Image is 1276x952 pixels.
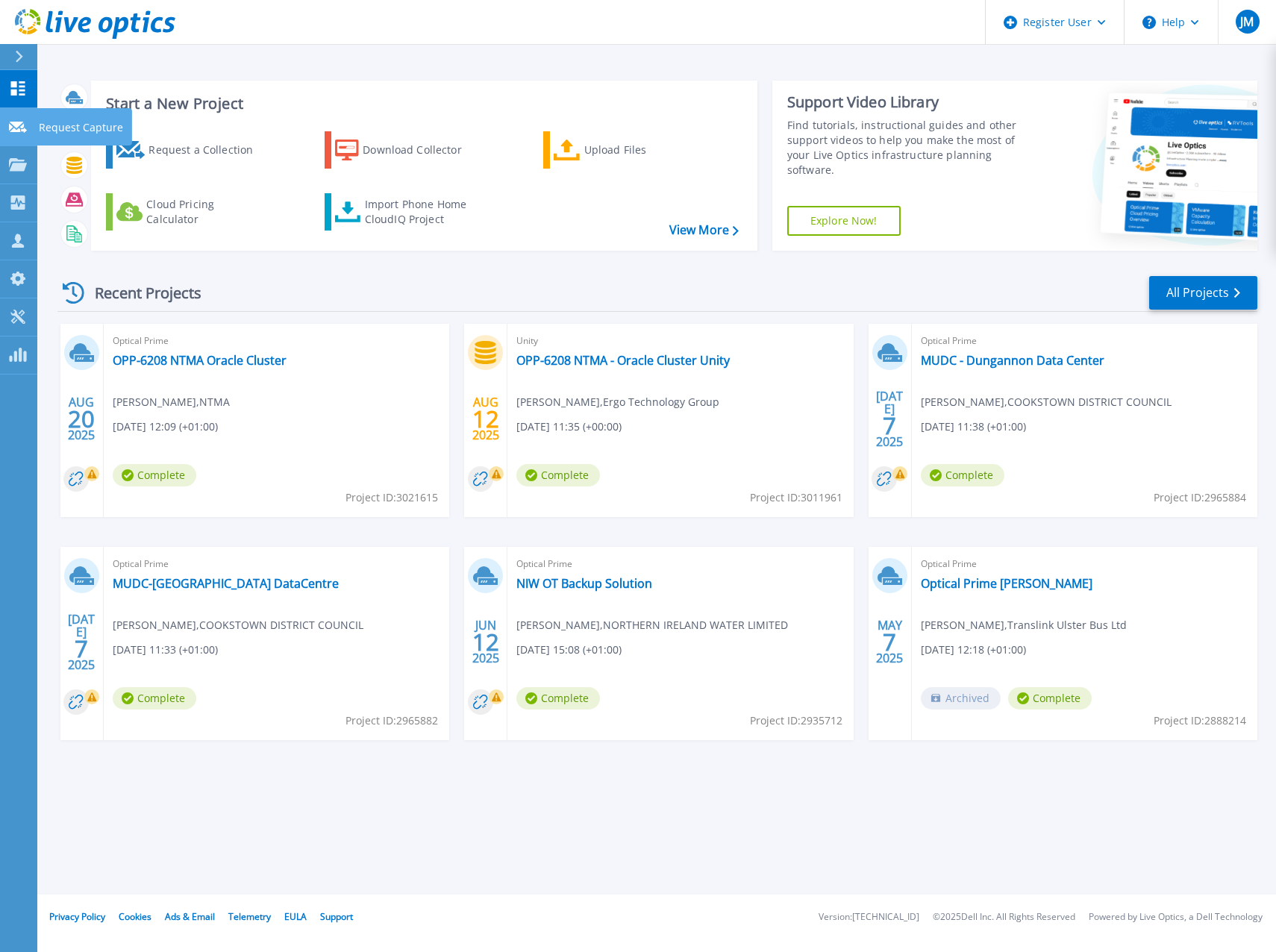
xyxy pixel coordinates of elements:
[516,642,622,658] span: [DATE] 15:08 (+01:00)
[921,556,1248,572] span: Optical Prime
[113,576,339,591] a: MUDC-[GEOGRAPHIC_DATA] DataCentre
[472,615,500,669] div: JUN 2025
[472,413,499,425] span: 12
[819,912,919,922] li: Version: [TECHNICAL_ID]
[146,197,266,227] div: Cloud Pricing Calculator
[113,333,440,349] span: Optical Prime
[363,135,482,165] div: Download Collector
[787,206,901,236] a: Explore Now!
[119,910,151,923] a: Cookies
[516,556,844,572] span: Optical Prime
[750,713,842,729] span: Project ID: 2935712
[67,615,96,669] div: [DATE] 2025
[787,118,1033,178] div: Find tutorials, instructional guides and other support videos to help you make the most of your L...
[228,910,271,923] a: Telemetry
[516,687,600,710] span: Complete
[113,617,363,633] span: [PERSON_NAME] , COOKSTOWN DISTRICT COUNCIL
[106,95,738,112] h3: Start a New Project
[106,131,272,169] a: Request a Collection
[345,713,438,729] span: Project ID: 2965882
[365,197,481,227] div: Import Phone Home CloudIQ Project
[921,394,1172,410] span: [PERSON_NAME] , COOKSTOWN DISTRICT COUNCIL
[1154,713,1246,729] span: Project ID: 2888214
[148,135,268,165] div: Request a Collection
[113,687,196,710] span: Complete
[113,464,196,486] span: Complete
[883,419,896,432] span: 7
[584,135,704,165] div: Upload Files
[1154,489,1246,506] span: Project ID: 2965884
[113,556,440,572] span: Optical Prime
[1149,276,1257,310] a: All Projects
[516,464,600,486] span: Complete
[875,615,904,669] div: MAY 2025
[472,392,500,446] div: AUG 2025
[320,910,353,923] a: Support
[669,223,739,237] a: View More
[106,193,272,231] a: Cloud Pricing Calculator
[921,617,1127,633] span: [PERSON_NAME] , Translink Ulster Bus Ltd
[921,642,1026,658] span: [DATE] 12:18 (+01:00)
[113,353,287,368] a: OPP-6208 NTMA Oracle Cluster
[516,576,652,591] a: NIW OT Backup Solution
[113,642,218,658] span: [DATE] 11:33 (+01:00)
[875,392,904,446] div: [DATE] 2025
[284,910,307,923] a: EULA
[921,353,1104,368] a: MUDC - Dungannon Data Center
[57,275,222,311] div: Recent Projects
[516,394,719,410] span: [PERSON_NAME] , Ergo Technology Group
[883,636,896,648] span: 7
[921,419,1026,435] span: [DATE] 11:38 (+01:00)
[113,419,218,435] span: [DATE] 12:09 (+01:00)
[1008,687,1092,710] span: Complete
[165,910,215,923] a: Ads & Email
[921,333,1248,349] span: Optical Prime
[543,131,710,169] a: Upload Files
[113,394,230,410] span: [PERSON_NAME] , NTMA
[921,687,1001,710] span: Archived
[1240,16,1254,28] span: JM
[516,617,788,633] span: [PERSON_NAME] , NORTHERN IRELAND WATER LIMITED
[472,636,499,648] span: 12
[75,642,88,655] span: 7
[516,333,844,349] span: Unity
[1089,912,1263,922] li: Powered by Live Optics, a Dell Technology
[39,108,123,147] p: Request Capture
[516,419,622,435] span: [DATE] 11:35 (+00:00)
[787,93,1033,112] div: Support Video Library
[516,353,730,368] a: OPP-6208 NTMA - Oracle Cluster Unity
[921,576,1092,591] a: Optical Prime [PERSON_NAME]
[921,464,1004,486] span: Complete
[68,413,95,425] span: 20
[750,489,842,506] span: Project ID: 3011961
[933,912,1075,922] li: © 2025 Dell Inc. All Rights Reserved
[49,910,105,923] a: Privacy Policy
[67,392,96,446] div: AUG 2025
[325,131,491,169] a: Download Collector
[345,489,438,506] span: Project ID: 3021615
